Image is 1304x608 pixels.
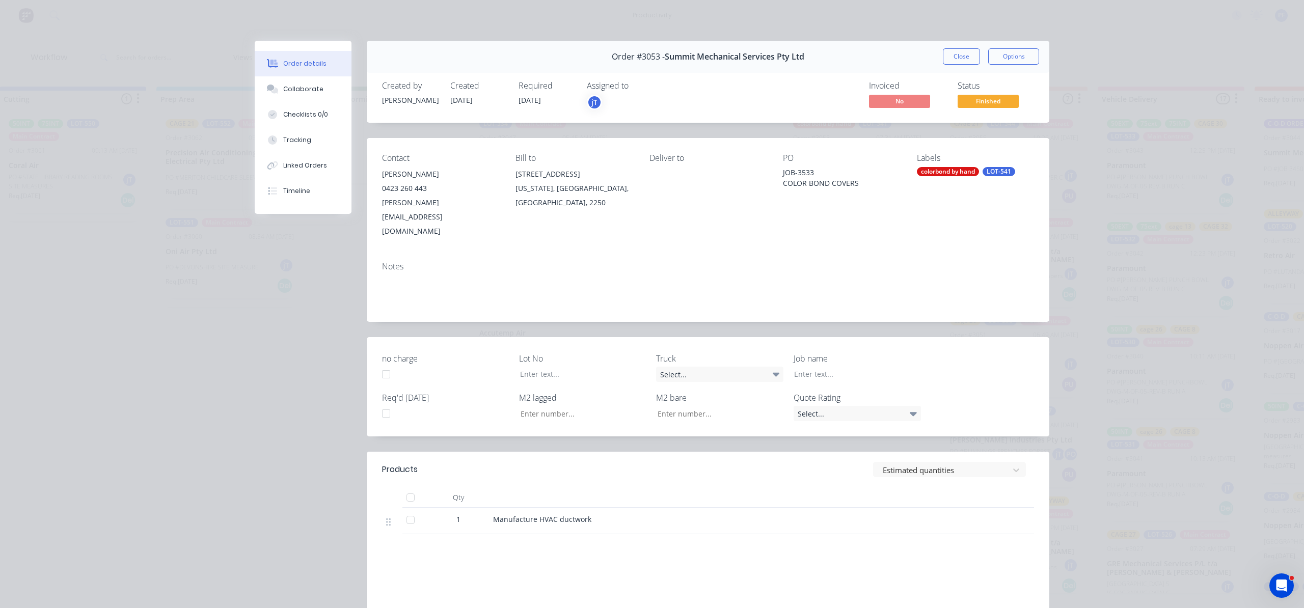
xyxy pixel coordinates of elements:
[587,81,689,91] div: Assigned to
[428,487,489,508] div: Qty
[943,48,980,65] button: Close
[382,196,499,238] div: [PERSON_NAME][EMAIL_ADDRESS][DOMAIN_NAME]
[794,392,921,404] label: Quote Rating
[382,463,418,476] div: Products
[656,392,783,404] label: M2 bare
[382,392,509,404] label: Req'd [DATE]
[783,167,900,188] div: JOB-3533 COLOR BOND COVERS
[519,95,541,105] span: [DATE]
[587,95,602,110] button: jT
[382,81,438,91] div: Created by
[958,95,1019,107] span: Finished
[493,514,591,524] span: Manufacture HVAC ductwork
[255,178,351,204] button: Timeline
[794,406,921,421] div: Select...
[255,127,351,153] button: Tracking
[519,352,646,365] label: Lot No
[515,181,633,210] div: [US_STATE], [GEOGRAPHIC_DATA], [GEOGRAPHIC_DATA], 2250
[958,95,1019,110] button: Finished
[512,406,646,421] input: Enter number...
[917,167,979,176] div: colorbond by hand
[983,167,1015,176] div: LOT-541
[456,514,460,524] span: 1
[1269,573,1294,598] iframe: Intercom live chat
[649,406,783,421] input: Enter number...
[255,153,351,178] button: Linked Orders
[382,167,499,238] div: [PERSON_NAME]0423 260 443[PERSON_NAME][EMAIL_ADDRESS][DOMAIN_NAME]
[515,153,633,163] div: Bill to
[283,110,328,119] div: Checklists 0/0
[255,51,351,76] button: Order details
[382,167,499,181] div: [PERSON_NAME]
[519,81,575,91] div: Required
[612,52,665,62] span: Order #3053 -
[382,95,438,105] div: [PERSON_NAME]
[917,153,1034,163] div: Labels
[656,352,783,365] label: Truck
[255,76,351,102] button: Collaborate
[958,81,1034,91] div: Status
[382,181,499,196] div: 0423 260 443
[283,186,310,196] div: Timeline
[450,81,506,91] div: Created
[794,352,921,365] label: Job name
[665,52,804,62] span: Summit Mechanical Services Pty Ltd
[450,95,473,105] span: [DATE]
[519,392,646,404] label: M2 lagged
[515,167,633,181] div: [STREET_ADDRESS]
[283,161,327,170] div: Linked Orders
[255,102,351,127] button: Checklists 0/0
[283,59,327,68] div: Order details
[382,352,509,365] label: no charge
[382,153,499,163] div: Contact
[515,167,633,210] div: [STREET_ADDRESS][US_STATE], [GEOGRAPHIC_DATA], [GEOGRAPHIC_DATA], 2250
[283,85,323,94] div: Collaborate
[988,48,1039,65] button: Options
[656,367,783,382] div: Select...
[649,153,767,163] div: Deliver to
[783,153,900,163] div: PO
[869,81,945,91] div: Invoiced
[869,95,930,107] span: No
[382,262,1034,271] div: Notes
[283,135,311,145] div: Tracking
